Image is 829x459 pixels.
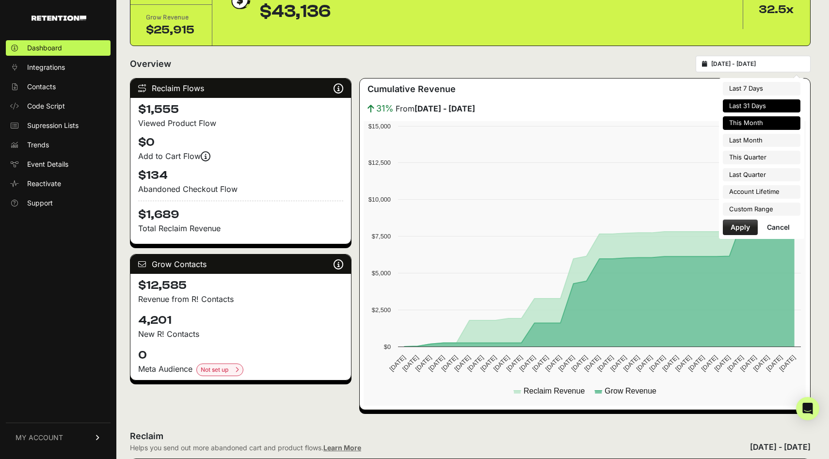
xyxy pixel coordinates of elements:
div: Reclaim Flows [130,79,351,98]
text: [DATE] [518,354,537,373]
h4: $134 [138,168,343,183]
text: $0 [384,343,391,350]
h4: 4,201 [138,313,343,328]
li: Last 7 Days [723,82,800,95]
text: [DATE] [570,354,589,373]
div: Meta Audience [138,363,343,376]
li: Last Month [723,134,800,147]
li: This Quarter [723,151,800,164]
a: Dashboard [6,40,111,56]
p: Total Reclaim Revenue [138,222,343,234]
div: [DATE] - [DATE] [750,441,811,453]
text: Grow Revenue [605,387,657,395]
li: Account Lifetime [723,185,800,199]
a: Contacts [6,79,111,95]
text: [DATE] [739,354,758,373]
div: $25,915 [146,22,196,38]
text: [DATE] [765,354,784,373]
a: Integrations [6,60,111,75]
text: $15,000 [368,123,391,130]
li: Last Quarter [723,168,800,182]
span: Dashboard [27,43,62,53]
h4: $1,689 [138,201,343,222]
li: Last 31 Days [723,99,800,113]
h4: $12,585 [138,278,343,293]
h2: Reclaim [130,429,361,443]
span: Supression Lists [27,121,79,130]
text: $2,500 [372,306,391,314]
div: Grow Contacts [130,254,351,274]
a: Event Details [6,157,111,172]
text: [DATE] [661,354,680,373]
div: Add to Cart Flow [138,150,343,162]
span: MY ACCOUNT [16,433,63,443]
div: Helps you send out more abandoned cart and product flows. [130,443,361,453]
text: [DATE] [700,354,719,373]
text: [DATE] [544,354,563,373]
li: Custom Range [723,203,800,216]
div: Grow Revenue [146,13,196,22]
button: Apply [723,220,758,235]
a: Trends [6,137,111,153]
span: 31% [376,102,394,115]
text: [DATE] [713,354,732,373]
h3: Cumulative Revenue [367,82,456,96]
li: This Month [723,116,800,130]
h2: Overview [130,57,171,71]
a: MY ACCOUNT [6,423,111,452]
strong: [DATE] - [DATE] [414,104,475,113]
text: $7,500 [372,233,391,240]
span: Reactivate [27,179,61,189]
span: From [396,103,475,114]
text: $5,000 [372,269,391,277]
span: Support [27,198,53,208]
text: [DATE] [609,354,628,373]
text: [DATE] [752,354,771,373]
img: Retention.com [32,16,86,21]
div: $43,136 [260,2,335,21]
text: [DATE] [440,354,459,373]
div: Open Intercom Messenger [796,397,819,420]
a: Code Script [6,98,111,114]
text: [DATE] [388,354,407,373]
text: [DATE] [401,354,420,373]
text: [DATE] [635,354,654,373]
text: [DATE] [726,354,745,373]
text: [DATE] [427,354,446,373]
text: [DATE] [479,354,498,373]
a: Reactivate [6,176,111,191]
text: [DATE] [414,354,433,373]
text: [DATE] [674,354,693,373]
span: Integrations [27,63,65,72]
span: Contacts [27,82,56,92]
text: [DATE] [622,354,641,373]
a: Learn More [323,443,361,452]
text: $12,500 [368,159,391,166]
text: [DATE] [648,354,667,373]
text: [DATE] [557,354,576,373]
text: [DATE] [687,354,706,373]
div: 32.5x [759,2,795,17]
text: [DATE] [453,354,472,373]
a: Supression Lists [6,118,111,133]
text: [DATE] [466,354,485,373]
text: [DATE] [505,354,524,373]
a: Support [6,195,111,211]
text: [DATE] [492,354,511,373]
h4: $1,555 [138,102,343,117]
text: [DATE] [583,354,602,373]
text: [DATE] [778,354,797,373]
h4: 0 [138,348,343,363]
span: Code Script [27,101,65,111]
p: Revenue from R! Contacts [138,293,343,305]
text: [DATE] [531,354,550,373]
button: Cancel [759,220,797,235]
span: Trends [27,140,49,150]
div: Abandoned Checkout Flow [138,183,343,195]
p: New R! Contacts [138,328,343,340]
span: Event Details [27,159,68,169]
text: Reclaim Revenue [524,387,585,395]
div: Viewed Product Flow [138,117,343,129]
text: [DATE] [596,354,615,373]
text: $10,000 [368,196,391,203]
